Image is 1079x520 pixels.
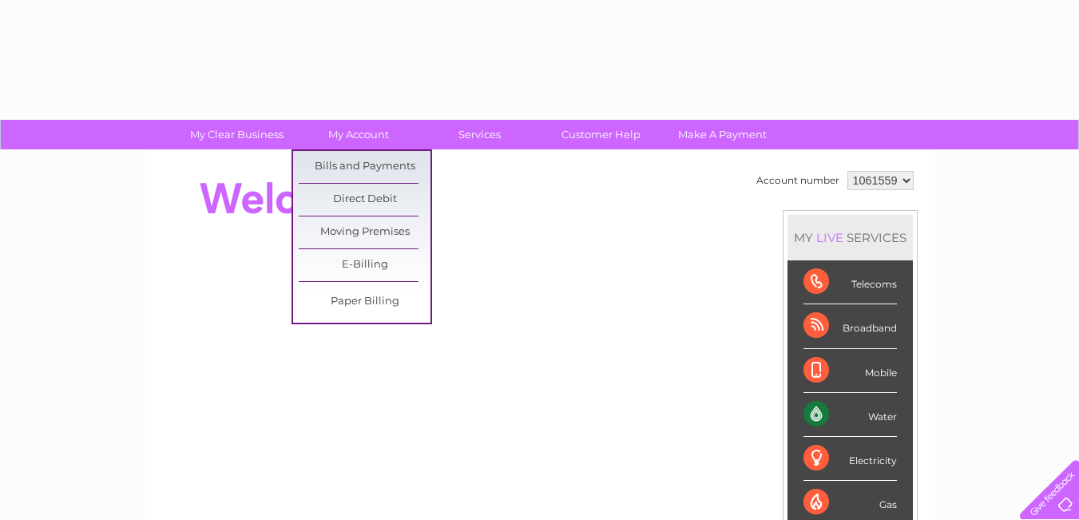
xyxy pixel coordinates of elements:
[803,260,897,304] div: Telecoms
[803,437,897,481] div: Electricity
[299,286,430,318] a: Paper Billing
[535,120,667,149] a: Customer Help
[752,167,843,194] td: Account number
[803,393,897,437] div: Water
[657,120,788,149] a: Make A Payment
[813,230,847,245] div: LIVE
[171,120,303,149] a: My Clear Business
[803,349,897,393] div: Mobile
[414,120,545,149] a: Services
[803,304,897,348] div: Broadband
[292,120,424,149] a: My Account
[299,151,430,183] a: Bills and Payments
[787,215,913,260] div: MY SERVICES
[299,184,430,216] a: Direct Debit
[299,249,430,281] a: E-Billing
[299,216,430,248] a: Moving Premises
